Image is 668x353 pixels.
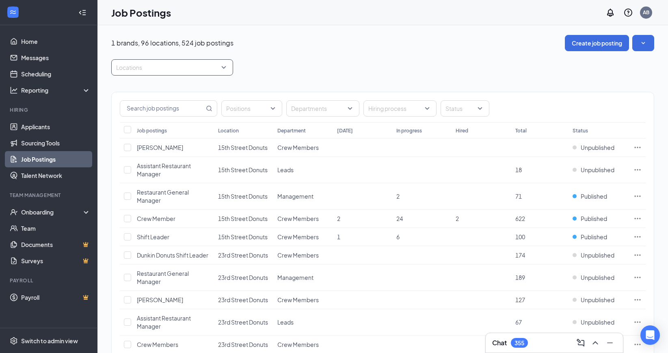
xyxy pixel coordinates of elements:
svg: SmallChevronDown [639,39,647,47]
div: Reporting [21,86,91,94]
div: Switch to admin view [21,337,78,345]
p: 1 brands, 96 locations, 524 job postings [111,39,233,48]
a: Talent Network [21,167,91,184]
span: Crew Members [277,144,319,151]
svg: ChevronUp [590,338,600,348]
span: Restaurant General Manager [137,270,189,285]
td: 15th Street Donuts [214,183,273,210]
td: Management [273,183,333,210]
span: Leads [277,318,294,326]
span: Crew Members [277,296,319,303]
a: Applicants [21,119,91,135]
span: Unpublished [581,273,614,282]
td: Crew Members [273,139,333,157]
div: Department [277,127,306,134]
h3: Chat [492,338,507,347]
svg: Notifications [605,8,615,17]
span: Dunkin Donuts Shift Leader [137,251,208,259]
span: Unpublished [581,143,614,152]
span: [PERSON_NAME] [137,296,183,303]
span: 622 [515,215,525,222]
svg: Collapse [78,9,86,17]
td: 23rd Street Donuts [214,264,273,291]
td: 15th Street Donuts [214,139,273,157]
span: 23rd Street Donuts [218,274,268,281]
td: 23rd Street Donuts [214,246,273,264]
th: [DATE] [333,122,392,139]
button: Minimize [603,336,616,349]
a: SurveysCrown [21,253,91,269]
span: Published [581,233,607,241]
svg: Ellipses [633,214,642,223]
span: Crew Member [137,215,175,222]
span: 100 [515,233,525,240]
span: Crew Members [277,251,319,259]
a: PayrollCrown [21,289,91,305]
svg: Ellipses [633,251,642,259]
a: Sourcing Tools [21,135,91,151]
svg: Ellipses [633,166,642,174]
span: 15th Street Donuts [218,166,268,173]
span: 18 [515,166,522,173]
span: Crew Members [277,233,319,240]
svg: UserCheck [10,208,18,216]
svg: MagnifyingGlass [206,105,212,112]
td: Leads [273,309,333,336]
a: Messages [21,50,91,66]
td: 15th Street Donuts [214,157,273,183]
span: 15th Street Donuts [218,193,268,200]
div: Location [218,127,239,134]
svg: Ellipses [633,318,642,326]
span: 2 [456,215,459,222]
span: Published [581,214,607,223]
svg: Ellipses [633,233,642,241]
span: 23rd Street Donuts [218,341,268,348]
span: Unpublished [581,166,614,174]
td: Crew Members [273,246,333,264]
span: 127 [515,296,525,303]
td: 15th Street Donuts [214,210,273,228]
svg: ComposeMessage [576,338,586,348]
span: 23rd Street Donuts [218,296,268,303]
span: 15th Street Donuts [218,233,268,240]
a: Job Postings [21,151,91,167]
span: Assistant Restaurant Manager [137,314,191,330]
span: 67 [515,318,522,326]
td: Crew Members [273,228,333,246]
svg: Ellipses [633,296,642,304]
span: Management [277,274,313,281]
svg: Minimize [605,338,615,348]
div: Open Intercom Messenger [640,325,660,345]
div: Payroll [10,277,89,284]
span: Crew Members [277,215,319,222]
span: 189 [515,274,525,281]
td: Crew Members [273,210,333,228]
span: 174 [515,251,525,259]
svg: Analysis [10,86,18,94]
svg: Settings [10,337,18,345]
span: 15th Street Donuts [218,215,268,222]
span: Unpublished [581,251,614,259]
div: Job postings [137,127,167,134]
td: 23rd Street Donuts [214,309,273,336]
td: 23rd Street Donuts [214,291,273,309]
div: AB [643,9,649,16]
a: Team [21,220,91,236]
svg: QuestionInfo [623,8,633,17]
th: Hired [452,122,511,139]
span: [PERSON_NAME] [137,144,183,151]
span: 71 [515,193,522,200]
a: Scheduling [21,66,91,82]
button: Create job posting [565,35,629,51]
svg: WorkstreamLogo [9,8,17,16]
h1: Job Postings [111,6,171,19]
span: Leads [277,166,294,173]
span: 6 [396,233,400,240]
span: Restaurant General Manager [137,188,189,204]
div: Onboarding [21,208,84,216]
span: Unpublished [581,318,614,326]
span: Crew Members [277,341,319,348]
td: 15th Street Donuts [214,228,273,246]
a: Home [21,33,91,50]
span: 2 [396,193,400,200]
